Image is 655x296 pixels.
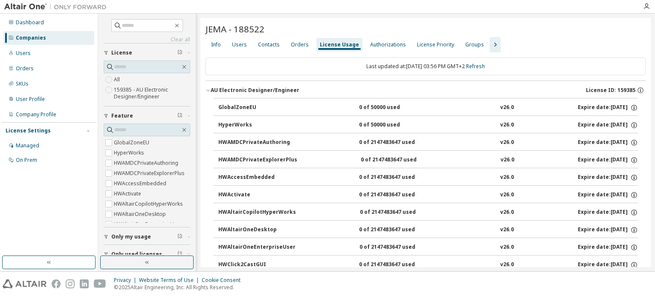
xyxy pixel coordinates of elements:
[218,186,638,204] button: HWActivate0 of 2147483647 usedv26.0Expire date:[DATE]
[465,41,484,48] div: Groups
[232,41,247,48] div: Users
[66,279,75,288] img: instagram.svg
[359,104,436,112] div: 0 of 50000 used
[218,133,638,152] button: HWAMDCPrivateAuthoring0 of 2147483647 usedv26.0Expire date:[DATE]
[218,244,296,251] div: HWAltairOneEnterpriseUser
[218,121,295,129] div: HyperWorks
[114,138,151,148] label: GlobalZoneEU
[500,191,514,199] div: v26.0
[111,233,151,240] span: Only my usage
[359,244,436,251] div: 0 of 2147483647 used
[578,244,638,251] div: Expire date: [DATE]
[177,49,183,56] span: Clear filter
[359,226,436,234] div: 0 of 2147483647 used
[104,43,190,62] button: License
[586,87,635,94] span: License ID: 159385
[114,85,190,102] label: 159385 - AU Electronic Designer/Engineer
[500,261,514,269] div: v26.0
[218,156,297,164] div: HWAMDCPrivateExplorerPlus
[206,23,264,35] span: JEMA - 188522
[578,209,638,216] div: Expire date: [DATE]
[359,191,436,199] div: 0 of 2147483647 used
[359,139,436,147] div: 0 of 2147483647 used
[501,156,514,164] div: v26.0
[114,219,184,230] label: HWAltairOneEnterpriseUser
[111,112,133,119] span: Feature
[104,36,190,43] a: Clear all
[94,279,106,288] img: youtube.svg
[6,127,51,134] div: License Settings
[360,209,437,216] div: 0 of 2147483647 used
[578,226,638,234] div: Expire date: [DATE]
[16,65,34,72] div: Orders
[218,256,638,274] button: HWClick2CastGUI0 of 2147483647 usedv26.0Expire date:[DATE]
[16,80,29,87] div: SKUs
[4,3,111,11] img: Altair One
[218,191,295,199] div: HWActivate
[578,121,638,129] div: Expire date: [DATE]
[206,81,646,100] button: AU Electronic Designer/EngineerLicense ID: 159385
[218,174,295,181] div: HWAccessEmbedded
[139,277,202,284] div: Website Terms of Use
[52,279,61,288] img: facebook.svg
[111,251,162,258] span: Only used licenses
[359,261,436,269] div: 0 of 2147483647 used
[578,104,638,112] div: Expire date: [DATE]
[466,63,485,70] a: Refresh
[218,261,295,269] div: HWClick2CastGUI
[114,148,146,158] label: HyperWorks
[359,174,436,181] div: 0 of 2147483647 used
[417,41,454,48] div: License Priority
[578,156,638,164] div: Expire date: [DATE]
[578,174,638,181] div: Expire date: [DATE]
[218,151,638,170] button: HWAMDCPrivateExplorerPlus0 of 2147483647 usedv26.0Expire date:[DATE]
[218,226,295,234] div: HWAltairOneDesktop
[370,41,406,48] div: Authorizations
[3,279,46,288] img: altair_logo.svg
[218,168,638,187] button: HWAccessEmbedded0 of 2147483647 usedv26.0Expire date:[DATE]
[211,87,299,94] div: AU Electronic Designer/Engineer
[104,106,190,125] button: Feature
[361,156,438,164] div: 0 of 2147483647 used
[291,41,309,48] div: Orders
[218,238,638,257] button: HWAltairOneEnterpriseUser0 of 2147483647 usedv26.0Expire date:[DATE]
[114,189,143,199] label: HWActivate
[500,226,514,234] div: v26.0
[16,50,31,57] div: Users
[206,57,646,75] div: Last updated at: [DATE] 03:56 PM GMT+2
[104,227,190,246] button: Only my usage
[218,116,638,135] button: HyperWorks0 of 50000 usedv26.0Expire date:[DATE]
[500,121,514,129] div: v26.0
[177,251,183,258] span: Clear filter
[359,121,436,129] div: 0 of 50000 used
[218,139,295,147] div: HWAMDCPrivateAuthoring
[114,75,122,85] label: All
[258,41,280,48] div: Contacts
[104,245,190,264] button: Only used licenses
[578,191,638,199] div: Expire date: [DATE]
[500,244,514,251] div: v26.0
[218,221,638,239] button: HWAltairOneDesktop0 of 2147483647 usedv26.0Expire date:[DATE]
[111,49,132,56] span: License
[211,41,221,48] div: Info
[114,178,168,189] label: HWAccessEmbedded
[500,139,514,147] div: v26.0
[16,142,39,149] div: Managed
[202,277,246,284] div: Cookie Consent
[114,284,246,291] p: © 2025 Altair Engineering, Inc. All Rights Reserved.
[500,104,514,112] div: v26.0
[218,203,638,222] button: HWAltairCopilotHyperWorks0 of 2147483647 usedv26.0Expire date:[DATE]
[218,209,296,216] div: HWAltairCopilotHyperWorks
[114,168,186,178] label: HWAMDCPrivateExplorerPlus
[218,98,638,117] button: GlobalZoneEU0 of 50000 usedv26.0Expire date:[DATE]
[16,157,37,164] div: On Prem
[320,41,359,48] div: License Usage
[114,277,139,284] div: Privacy
[114,209,168,219] label: HWAltairOneDesktop
[500,209,514,216] div: v26.0
[578,139,638,147] div: Expire date: [DATE]
[177,112,183,119] span: Clear filter
[16,111,56,118] div: Company Profile
[218,104,295,112] div: GlobalZoneEU
[16,34,46,41] div: Companies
